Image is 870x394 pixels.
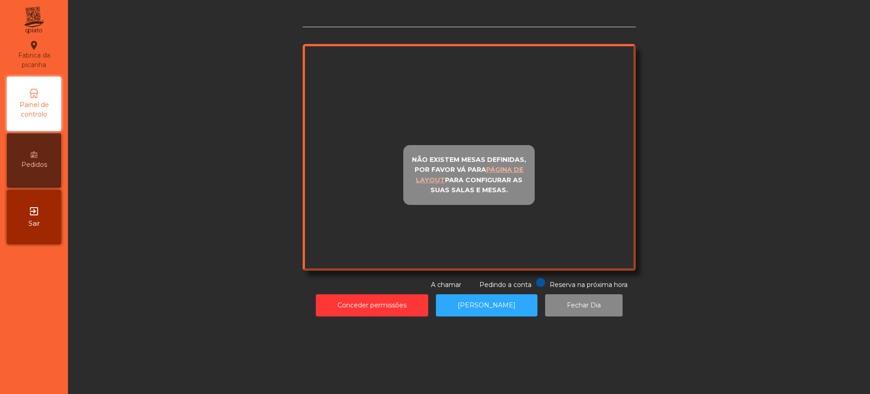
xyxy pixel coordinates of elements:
span: Painel de controlo [9,100,59,119]
img: qpiato [23,5,45,36]
button: Conceder permissões [316,294,428,316]
span: Sair [29,219,40,229]
button: Fechar Dia [545,294,623,316]
span: A chamar [431,281,461,289]
u: página de layout [416,165,524,184]
span: Pedindo a conta [479,281,532,289]
button: [PERSON_NAME] [436,294,537,316]
div: Fabrica da picanha [7,40,61,70]
i: location_on [29,40,39,51]
span: Reserva na próxima hora [550,281,628,289]
i: exit_to_app [29,206,39,217]
span: Pedidos [21,160,47,170]
p: Não existem mesas definidas, por favor vá para para configurar as suas salas e mesas. [407,155,531,195]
